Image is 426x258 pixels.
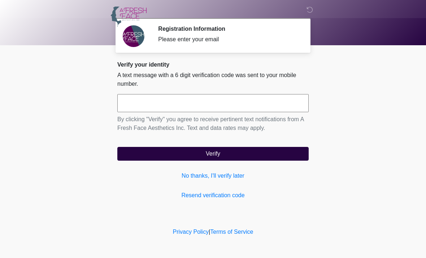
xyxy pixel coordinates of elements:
[117,191,309,200] a: Resend verification code
[117,115,309,132] p: By clicking "Verify" you agree to receive pertinent text notifications from A Fresh Face Aestheti...
[210,229,253,235] a: Terms of Service
[173,229,209,235] a: Privacy Policy
[158,35,298,44] div: Please enter your email
[123,25,144,47] img: Agent Avatar
[117,172,309,180] a: No thanks, I'll verify later
[117,71,309,88] p: A text message with a 6 digit verification code was sent to your mobile number.
[209,229,210,235] a: |
[117,147,309,161] button: Verify
[110,5,147,28] img: A Fresh Face Aesthetics Inc Logo
[117,61,309,68] h2: Verify your identity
